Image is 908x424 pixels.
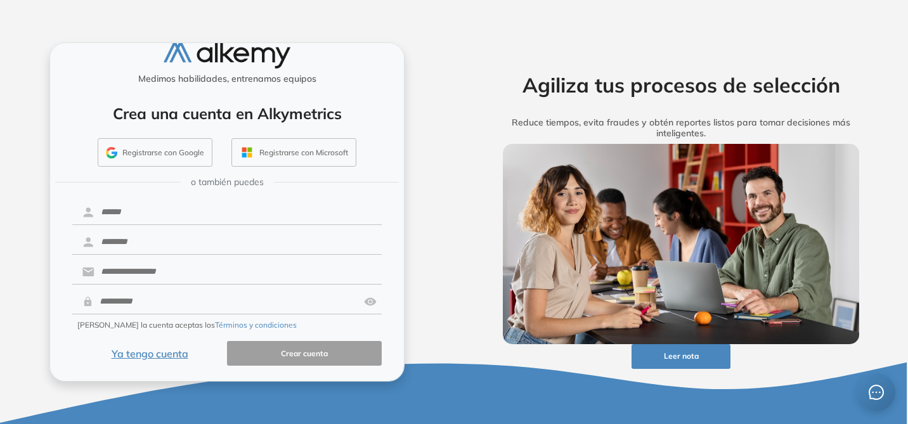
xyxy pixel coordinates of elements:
h4: Crea una cuenta en Alkymetrics [67,105,387,123]
img: logo-alkemy [164,42,290,68]
img: img-more-info [503,144,859,344]
button: Crear cuenta [227,341,382,366]
span: message [869,385,884,400]
button: Registrarse con Microsoft [231,138,356,167]
img: asd [364,290,377,314]
img: OUTLOOK_ICON [240,145,254,160]
h2: Agiliza tus procesos de selección [483,73,879,97]
img: GMAIL_ICON [106,147,117,158]
span: o también puedes [191,176,264,189]
button: Registrarse con Google [98,138,212,167]
button: Leer nota [632,344,730,369]
button: Ya tengo cuenta [72,341,227,366]
h5: Reduce tiempos, evita fraudes y obtén reportes listos para tomar decisiones más inteligentes. [483,117,879,139]
h5: Medimos habilidades, entrenamos equipos [55,74,399,84]
button: Términos y condiciones [215,319,297,331]
span: [PERSON_NAME] la cuenta aceptas los [77,319,297,331]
